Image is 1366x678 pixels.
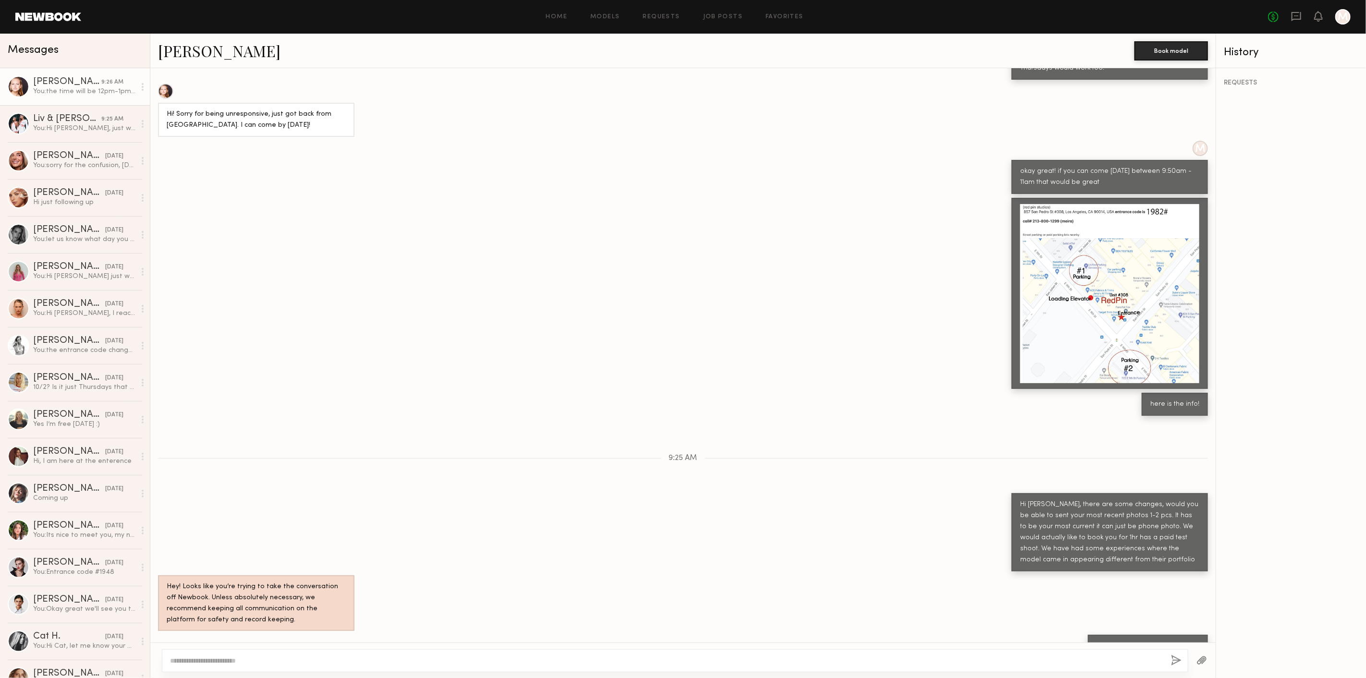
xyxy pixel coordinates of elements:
div: [DATE] [105,558,123,568]
span: Messages [8,45,59,56]
div: [PERSON_NAME] [33,336,105,346]
div: [PERSON_NAME] [33,262,105,272]
div: [DATE] [105,521,123,531]
a: [PERSON_NAME] [158,40,281,61]
div: okay great! if you can come [DATE] between 9:50am - 11am that would be great [1020,166,1199,188]
a: Favorites [766,14,804,20]
div: [DATE] [105,263,123,272]
div: [DATE] [105,189,123,198]
span: 9:25 AM [669,454,697,462]
div: [PERSON_NAME] [33,188,105,198]
div: [DATE] [105,300,123,309]
div: [PERSON_NAME] [33,225,105,235]
div: 10/2? Is it just Thursdays that you have available? If so would the 9th or 16th work? [33,383,135,392]
div: 9:25 AM [101,115,123,124]
div: You: Hi [PERSON_NAME], I reached back a month back and just wanted to reach out to you again. [33,309,135,318]
a: Requests [643,14,680,20]
div: [PERSON_NAME] [33,410,105,420]
div: [PERSON_NAME] [33,484,105,494]
a: M [1335,9,1351,24]
div: You: Hi Cat, let me know your availability [33,642,135,651]
a: Home [546,14,568,20]
div: You: Its nice to meet you, my name is [PERSON_NAME] and I am the Head Designer at Blue B Collecti... [33,531,135,540]
div: Coming up [33,494,135,503]
div: the time will be 12pm-1pm [DATE] [1097,641,1199,652]
div: [DATE] [105,374,123,383]
div: [PERSON_NAME] [33,151,105,161]
div: [DATE] [105,152,123,161]
div: You: let us know what day you will be in LA OCT and we will plan a schedule for you [33,235,135,244]
div: [DATE] [105,595,123,605]
div: You: Okay great we'll see you then [33,605,135,614]
div: REQUESTS [1224,80,1358,86]
div: Hi! Sorry for being unresponsive, just got back from [GEOGRAPHIC_DATA]. I can come by [DATE]! [167,109,346,131]
div: [DATE] [105,411,123,420]
div: Hi [PERSON_NAME], there are some changes, would you be able to sent your most recent photos 1-2 p... [1020,499,1199,566]
div: [PERSON_NAME] [33,77,101,87]
div: Cat H. [33,632,105,642]
div: Liv & [PERSON_NAME] [33,114,101,124]
div: [DATE] [105,226,123,235]
div: [PERSON_NAME] [33,521,105,531]
div: You: the entrance code changed so please use this 1982# [33,346,135,355]
div: [PERSON_NAME] [33,373,105,383]
div: [DATE] [105,632,123,642]
div: [PERSON_NAME] [33,595,105,605]
div: [DATE] [105,448,123,457]
div: [PERSON_NAME] [33,558,105,568]
a: Book model [1134,46,1208,54]
div: Hey! Looks like you’re trying to take the conversation off Newbook. Unless absolutely necessary, ... [167,581,346,626]
div: [PERSON_NAME] [33,299,105,309]
a: Job Posts [703,14,743,20]
div: History [1224,47,1358,58]
div: You: Entrance code #1948 [33,568,135,577]
div: Hi, I am here at the enterence [33,457,135,466]
div: [DATE] [105,484,123,494]
div: [DATE] [105,337,123,346]
div: Hi just following up [33,198,135,207]
div: You: Hi [PERSON_NAME] just wanted to follow up back with you! [33,272,135,281]
a: Models [590,14,620,20]
div: You: sorry for the confusion, [DATE] 12pm-1pm (1hr) [33,161,135,170]
div: Yes I’m free [DATE] :) [33,420,135,429]
div: You: Hi [PERSON_NAME], just wanted to follow up! [33,124,135,133]
div: You: the time will be 12pm-1pm [DATE] [33,87,135,96]
div: 9:26 AM [101,78,123,87]
div: [PERSON_NAME] [33,447,105,457]
div: here is the info! [1150,399,1199,410]
button: Book model [1134,41,1208,61]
